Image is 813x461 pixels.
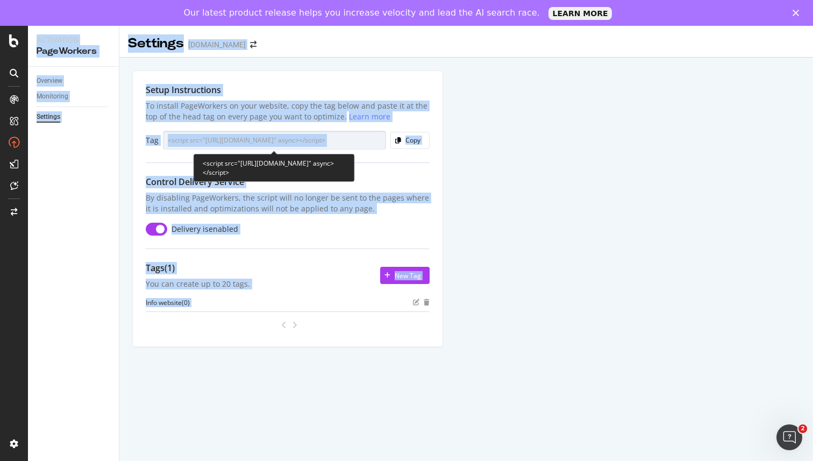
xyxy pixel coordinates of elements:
iframe: Intercom live chat [776,424,802,450]
div: Activation [37,34,110,45]
div: [DOMAIN_NAME] [188,39,246,50]
div: Info website ( 0 ) [146,298,190,307]
div: Setup Instructions [146,84,430,96]
a: Learn more [349,111,390,122]
div: Monitoring [37,91,68,102]
div: angle-right [291,320,298,330]
button: New Tag [380,267,430,284]
div: Control Delivery Service [146,176,430,188]
div: Tag [146,135,159,146]
div: Settings [37,111,60,123]
div: PageWorkers [37,45,110,58]
div: Copy [405,136,420,145]
div: Our latest product release helps you increase velocity and lead the AI search race. [184,8,540,18]
a: Monitoring [37,91,111,102]
div: New Tag [395,271,421,280]
div: You can create up to 20 tags. [146,279,250,289]
div: <script src="[URL][DOMAIN_NAME]" async></script> [194,154,355,182]
span: 2 [798,424,807,433]
div: Fermer [793,10,803,16]
div: By disabling PageWorkers, the script will no longer be sent to the pages where it is installed an... [146,193,430,214]
a: Settings [37,111,111,123]
div: trash [424,298,430,307]
div: arrow-right-arrow-left [250,41,256,48]
div: Tags (1) [146,262,250,274]
a: LEARN MORE [548,7,612,20]
div: To install PageWorkers on your website, copy the tag below and paste it at the top of the head ta... [146,101,430,122]
div: Settings [128,34,184,53]
div: edit [413,298,419,307]
button: Copy [390,132,430,149]
a: Overview [37,75,111,87]
div: Overview [37,75,62,87]
div: Delivery is enabled [172,224,238,235]
div: angle-left [277,316,291,334]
